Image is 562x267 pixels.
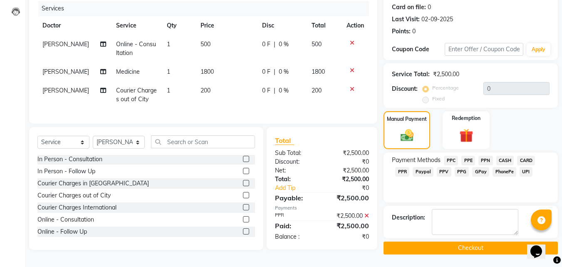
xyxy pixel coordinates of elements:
span: PPE [461,156,475,165]
button: Checkout [384,242,558,255]
th: Price [196,16,257,35]
span: 0 F [262,86,270,95]
span: Total [275,136,294,145]
div: Balance : [269,232,322,241]
span: 200 [201,87,210,94]
span: | [274,40,275,49]
div: Card on file: [392,3,426,12]
span: CASH [496,156,514,165]
div: Paid: [269,221,322,231]
div: 02-09-2025 [421,15,453,24]
span: [PERSON_NAME] [42,40,89,48]
div: 0 [428,3,431,12]
span: 0 % [279,40,289,49]
span: 1 [167,87,170,94]
th: Total [307,16,342,35]
div: ₹2,500.00 [322,149,375,157]
label: Manual Payment [387,115,427,123]
div: ₹2,500.00 [433,70,459,79]
span: | [274,86,275,95]
th: Qty [162,16,196,35]
span: 200 [312,87,322,94]
span: Medicine [116,68,140,75]
div: Payments [275,205,369,212]
span: UPI [520,167,532,177]
span: [PERSON_NAME] [42,87,89,94]
div: In Person - Consultation [37,155,102,164]
div: Last Visit: [392,15,420,24]
span: 500 [201,40,210,48]
div: ₹2,500.00 [322,212,375,220]
div: Net: [269,166,322,175]
div: 0 [412,27,416,36]
input: Enter Offer / Coupon Code [445,43,523,56]
div: Discount: [392,85,418,93]
div: ₹2,500.00 [322,193,375,203]
span: 500 [312,40,322,48]
span: 0 % [279,67,289,76]
span: PPN [478,156,493,165]
div: In Person - Follow Up [37,167,95,176]
div: Courier Charges International [37,203,116,212]
th: Action [342,16,369,35]
img: _gift.svg [455,127,478,144]
label: Fixed [432,95,445,102]
span: PPG [455,167,469,177]
span: 0 % [279,86,289,95]
span: PhonePe [493,167,516,177]
label: Percentage [432,84,459,92]
div: Coupon Code [392,45,444,54]
span: | [274,67,275,76]
div: Description: [392,213,425,222]
div: Online - Follow Up [37,227,87,236]
div: ₹2,500.00 [322,175,375,184]
button: Apply [527,43,550,56]
div: ₹2,500.00 [322,166,375,175]
img: _cash.svg [396,128,418,143]
span: CARD [517,156,535,165]
span: PPC [444,156,458,165]
th: Doctor [37,16,111,35]
div: ₹0 [322,157,375,166]
th: Service [111,16,162,35]
iframe: chat widget [527,234,554,259]
span: GPay [472,167,489,177]
a: Add Tip [269,184,331,192]
div: Courier Charges in [GEOGRAPHIC_DATA] [37,179,149,188]
div: Points: [392,27,411,36]
span: Payment Methods [392,156,441,165]
span: 0 F [262,40,270,49]
div: ₹2,500.00 [322,221,375,231]
div: Online - Consultation [37,215,94,224]
span: PPV [437,167,451,177]
div: ₹0 [322,232,375,241]
div: Total: [269,175,322,184]
div: PPR [269,212,322,220]
div: Payable: [269,193,322,203]
span: 1 [167,40,170,48]
span: Courier Charges out of City [116,87,157,103]
label: Redemption [452,115,480,122]
span: 1 [167,68,170,75]
span: PPR [395,167,409,177]
input: Search or Scan [151,135,255,148]
div: Sub Total: [269,149,322,157]
span: 0 F [262,67,270,76]
span: 1800 [201,68,214,75]
div: Discount: [269,157,322,166]
span: Paypal [413,167,433,177]
th: Disc [257,16,307,35]
span: Online - Consultation [116,40,156,57]
span: 1800 [312,68,325,75]
div: Courier Charges out of City [37,191,111,200]
div: ₹0 [331,184,376,192]
span: [PERSON_NAME] [42,68,89,75]
div: Service Total: [392,70,430,79]
div: Services [38,1,375,16]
